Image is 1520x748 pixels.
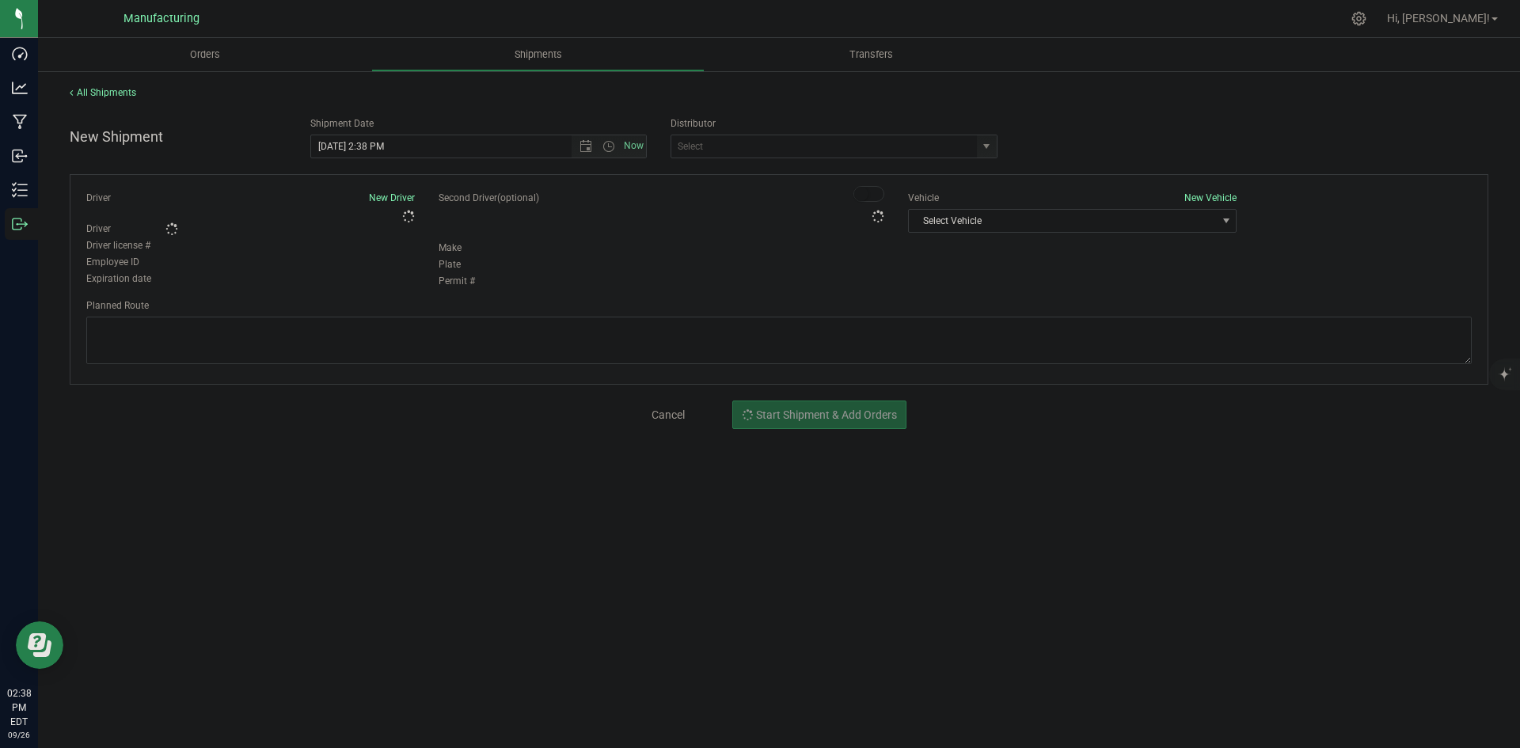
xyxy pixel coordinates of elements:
[1216,210,1236,232] span: select
[652,407,685,423] a: Cancel
[595,140,622,153] span: Open the time view
[671,135,967,158] input: Select
[86,300,149,311] span: Planned Route
[621,135,648,158] span: Set Current date
[828,47,914,62] span: Transfers
[371,38,705,71] a: Shipments
[439,241,486,255] label: Make
[977,135,997,158] span: select
[1349,11,1369,26] div: Manage settings
[497,192,539,203] span: (optional)
[86,238,165,252] label: Driver license #
[310,116,374,131] label: Shipment Date
[70,87,136,98] a: All Shipments
[70,129,287,145] h4: New Shipment
[493,47,583,62] span: Shipments
[756,408,897,421] span: Start Shipment & Add Orders
[705,38,1038,71] a: Transfers
[86,191,111,205] label: Driver
[909,210,1216,232] span: Select Vehicle
[12,80,28,96] inline-svg: Analytics
[1184,191,1237,205] button: New Vehicle
[12,148,28,164] inline-svg: Inbound
[38,38,371,71] a: Orders
[12,216,28,232] inline-svg: Outbound
[369,191,415,205] button: New Driver
[12,46,28,62] inline-svg: Dashboard
[16,621,63,669] iframe: Resource center
[12,182,28,198] inline-svg: Inventory
[7,729,31,741] p: 09/26
[439,257,486,271] label: Plate
[671,116,716,131] label: Distributor
[1387,12,1490,25] span: Hi, [PERSON_NAME]!
[86,255,165,269] label: Employee ID
[86,222,165,236] label: Driver
[572,140,599,153] span: Open the date view
[908,191,939,205] label: Vehicle
[123,12,199,25] span: Manufacturing
[7,686,31,729] p: 02:38 PM EDT
[439,191,539,205] label: Second Driver
[169,47,241,62] span: Orders
[439,274,486,288] label: Permit #
[12,114,28,130] inline-svg: Manufacturing
[732,401,906,429] button: Start Shipment & Add Orders
[86,271,165,286] label: Expiration date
